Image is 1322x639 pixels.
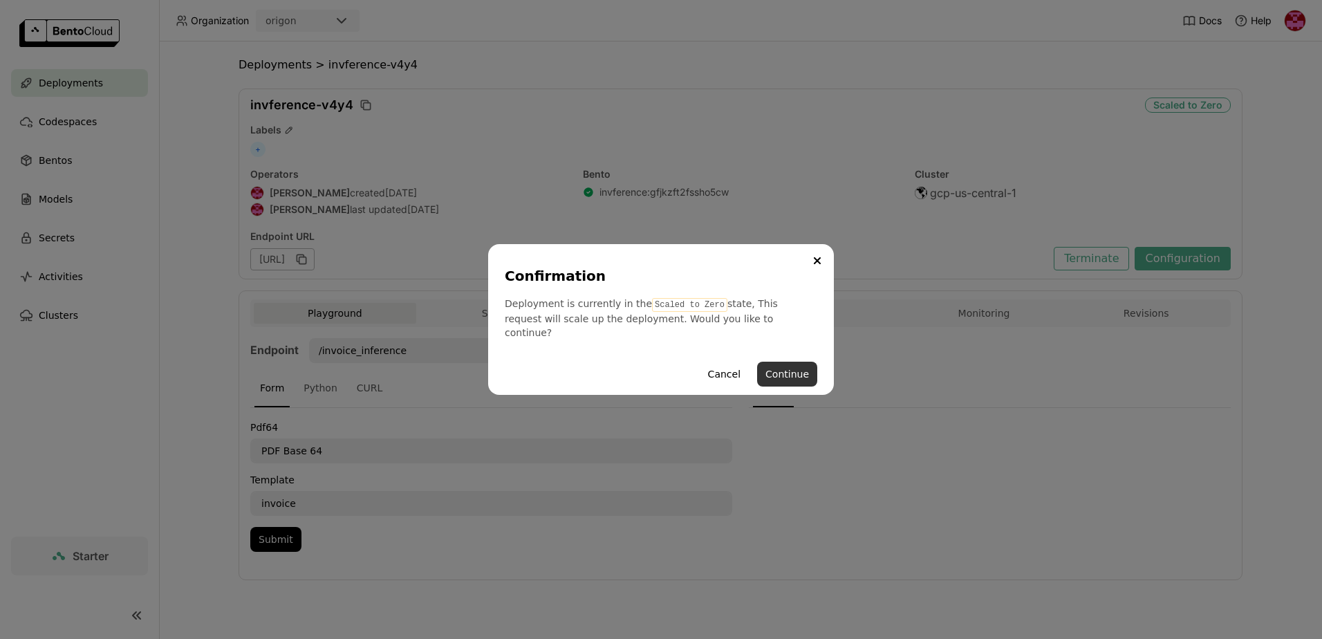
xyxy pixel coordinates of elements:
code: Scaled to Zero [652,298,727,312]
div: Deployment is currently in the state, This request will scale up the deployment. Would you like t... [505,297,817,340]
div: Confirmation [505,266,812,286]
div: dialog [488,244,834,395]
button: Close [809,252,826,269]
button: Cancel [700,362,749,387]
button: Continue [757,362,817,387]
